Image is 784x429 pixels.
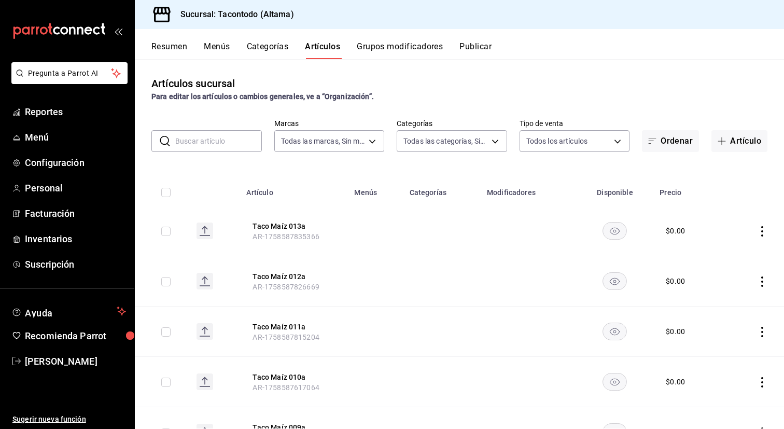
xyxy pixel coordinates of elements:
[25,354,126,368] span: [PERSON_NAME]
[151,41,784,59] div: navigation tabs
[172,8,294,21] h3: Sucursal: Tacontodo (Altama)
[526,136,588,146] span: Todos los artículos
[403,173,481,206] th: Categorías
[25,206,126,220] span: Facturación
[459,41,492,59] button: Publicar
[666,326,685,337] div: $ 0.00
[151,92,374,101] strong: Para editar los artículos o cambios generales, ve a “Organización”.
[253,271,335,282] button: edit-product-location
[28,68,111,79] span: Pregunta a Parrot AI
[253,333,319,341] span: AR-1758587815204
[357,41,443,59] button: Grupos modificadores
[247,41,289,59] button: Categorías
[151,76,235,91] div: Artículos sucursal
[397,120,507,127] label: Categorías
[25,305,113,317] span: Ayuda
[25,130,126,144] span: Menú
[253,283,319,291] span: AR-1758587826669
[114,27,122,35] button: open_drawer_menu
[666,226,685,236] div: $ 0.00
[253,383,319,392] span: AR-1758587617064
[653,173,722,206] th: Precio
[204,41,230,59] button: Menús
[274,120,385,127] label: Marcas
[666,276,685,286] div: $ 0.00
[403,136,488,146] span: Todas las categorías, Sin categoría
[11,62,128,84] button: Pregunta a Parrot AI
[757,377,767,388] button: actions
[281,136,366,146] span: Todas las marcas, Sin marca
[603,373,627,391] button: availability-product
[757,327,767,337] button: actions
[305,41,340,59] button: Artículos
[520,120,630,127] label: Tipo de venta
[253,322,335,332] button: edit-product-location
[348,173,403,206] th: Menús
[711,130,767,152] button: Artículo
[757,226,767,237] button: actions
[481,173,577,206] th: Modificadores
[757,276,767,287] button: actions
[240,173,348,206] th: Artículo
[642,130,699,152] button: Ordenar
[666,377,685,387] div: $ 0.00
[12,414,126,425] span: Sugerir nueva función
[25,329,126,343] span: Recomienda Parrot
[603,272,627,290] button: availability-product
[577,173,654,206] th: Disponible
[25,257,126,271] span: Suscripción
[253,221,335,231] button: edit-product-location
[7,75,128,86] a: Pregunta a Parrot AI
[25,232,126,246] span: Inventarios
[603,222,627,240] button: availability-product
[603,323,627,340] button: availability-product
[253,372,335,382] button: edit-product-location
[25,181,126,195] span: Personal
[151,41,187,59] button: Resumen
[25,105,126,119] span: Reportes
[253,232,319,241] span: AR-1758587835366
[175,131,262,151] input: Buscar artículo
[25,156,126,170] span: Configuración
